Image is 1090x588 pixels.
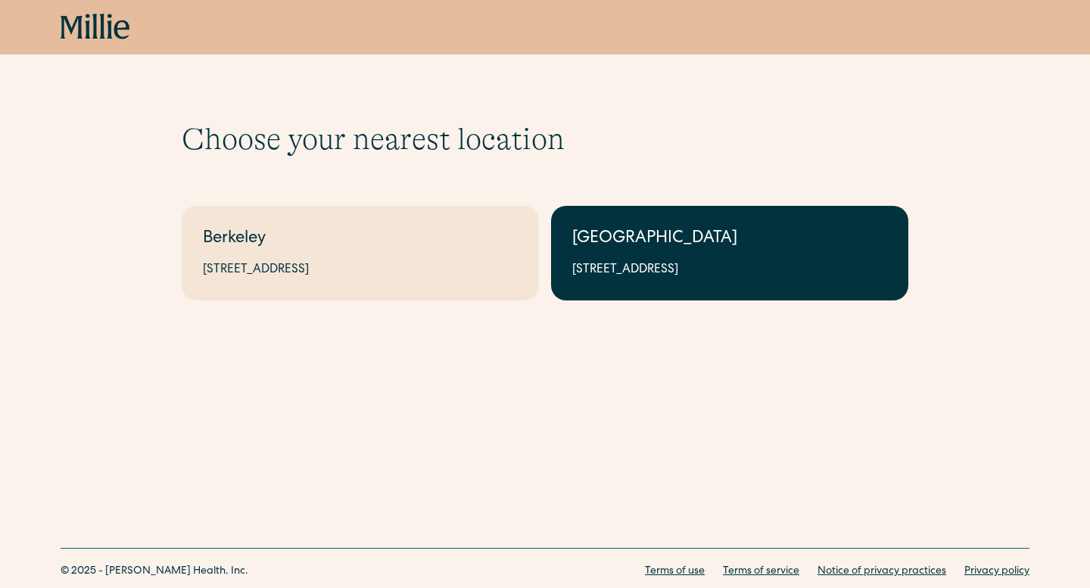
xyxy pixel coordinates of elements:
[817,564,946,580] a: Notice of privacy practices
[572,261,887,279] div: [STREET_ADDRESS]
[182,206,539,300] a: Berkeley[STREET_ADDRESS]
[723,564,799,580] a: Terms of service
[964,564,1029,580] a: Privacy policy
[203,227,518,252] div: Berkeley
[203,261,518,279] div: [STREET_ADDRESS]
[572,227,887,252] div: [GEOGRAPHIC_DATA]
[645,564,705,580] a: Terms of use
[61,564,248,580] div: © 2025 - [PERSON_NAME] Health, Inc.
[551,206,908,300] a: [GEOGRAPHIC_DATA][STREET_ADDRESS]
[182,121,908,157] h1: Choose your nearest location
